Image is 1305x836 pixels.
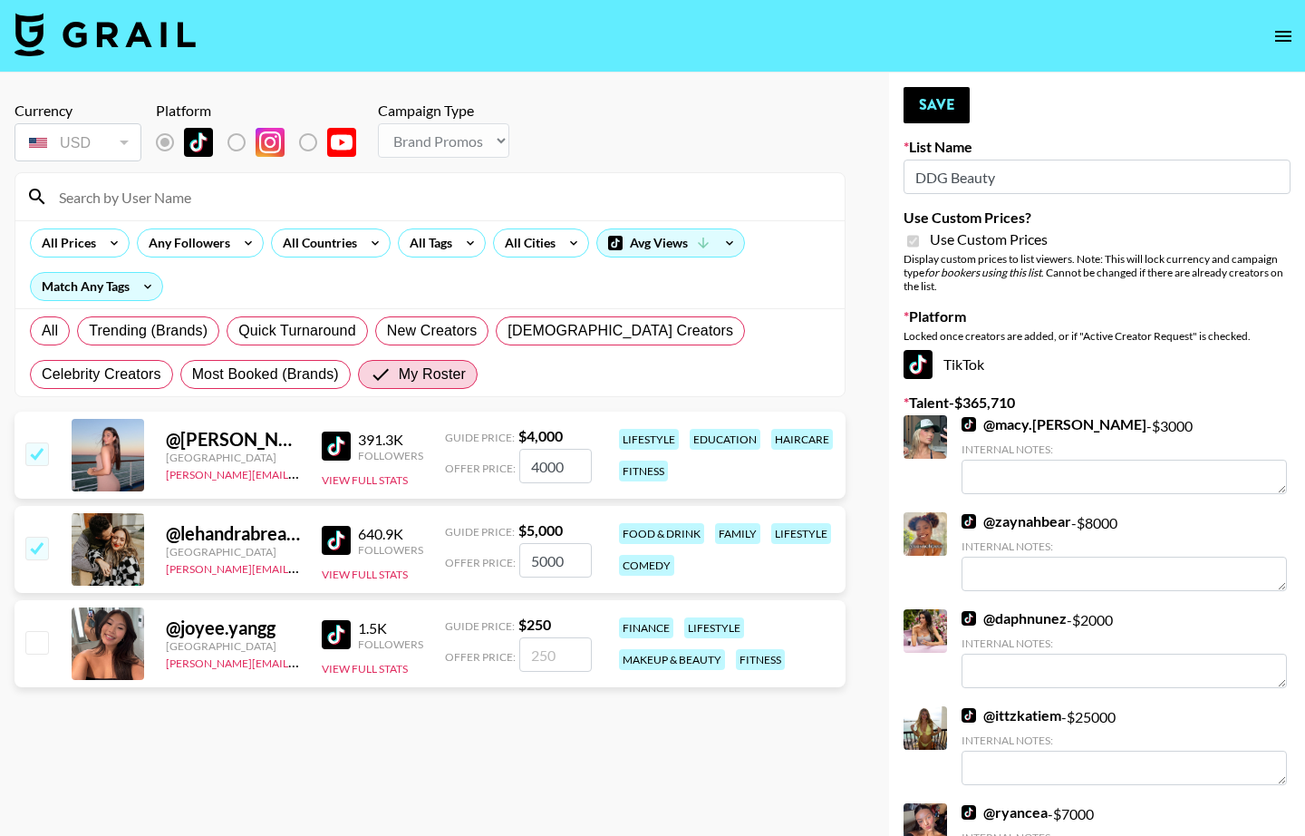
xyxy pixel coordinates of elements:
[42,320,58,342] span: All
[904,350,1290,379] div: TikTok
[962,611,976,626] img: TikTok
[358,619,423,637] div: 1.5K
[904,350,933,379] img: TikTok
[166,428,300,451] div: @ [PERSON_NAME]
[184,128,213,157] img: TikTok
[322,432,351,461] img: TikTok
[771,523,831,544] div: lifestyle
[518,521,563,539] strong: $ 5,000
[494,229,559,257] div: All Cities
[619,461,668,481] div: fitness
[962,708,976,723] img: TikTok
[166,653,520,670] a: [PERSON_NAME][EMAIL_ADDRESS][PERSON_NAME][DOMAIN_NAME]
[619,555,674,576] div: comedy
[166,522,300,545] div: @ lehandrabreanne
[14,102,141,120] div: Currency
[619,649,725,670] div: makeup & beauty
[962,805,976,820] img: TikTok
[619,523,704,544] div: food & drink
[156,123,371,161] div: List locked to TikTok.
[445,619,515,633] span: Guide Price:
[358,637,423,651] div: Followers
[962,417,976,432] img: TikTok
[445,462,516,475] span: Offer Price:
[962,609,1067,627] a: @daphnunez
[962,706,1061,724] a: @ittzkatiem
[904,394,1290,412] label: Talent - $ 365,710
[619,617,673,638] div: finance
[238,320,356,342] span: Quick Turnaround
[445,431,515,444] span: Guide Price:
[166,545,300,559] div: [GEOGRAPHIC_DATA]
[507,320,733,342] span: [DEMOGRAPHIC_DATA] Creators
[31,273,162,300] div: Match Any Tags
[597,229,744,257] div: Avg Views
[904,87,970,123] button: Save
[904,252,1290,293] div: Display custom prices to list viewers. Note: This will lock currency and campaign type . Cannot b...
[962,803,1048,821] a: @ryancea
[166,451,300,464] div: [GEOGRAPHIC_DATA]
[519,637,592,672] input: 250
[518,427,563,444] strong: $ 4,000
[399,364,466,385] span: My Roster
[962,512,1287,591] div: - $ 8000
[771,429,833,450] div: haircare
[166,617,300,639] div: @ joyee.yangg
[322,473,408,487] button: View Full Stats
[48,182,834,211] input: Search by User Name
[1265,18,1301,54] button: open drawer
[690,429,760,450] div: education
[322,526,351,555] img: TikTok
[962,637,1287,650] div: Internal Notes:
[445,525,515,539] span: Guide Price:
[962,609,1287,688] div: - $ 2000
[156,102,371,120] div: Platform
[42,364,161,385] span: Celebrity Creators
[962,706,1287,785] div: - $ 25000
[14,13,196,56] img: Grail Talent
[904,307,1290,326] label: Platform
[962,415,1287,494] div: - $ 3000
[327,128,356,157] img: YouTube
[378,102,509,120] div: Campaign Type
[904,138,1290,156] label: List Name
[322,568,408,581] button: View Full Stats
[31,229,100,257] div: All Prices
[518,616,551,633] strong: $ 250
[445,556,516,569] span: Offer Price:
[445,650,516,664] span: Offer Price:
[358,449,423,462] div: Followers
[519,449,592,483] input: 4,000
[322,662,408,676] button: View Full Stats
[924,266,1041,279] em: for bookers using this list
[387,320,478,342] span: New Creators
[962,442,1287,456] div: Internal Notes:
[138,229,234,257] div: Any Followers
[930,230,1048,248] span: Use Custom Prices
[904,329,1290,343] div: Locked once creators are added, or if "Active Creator Request" is checked.
[14,120,141,165] div: Currency is locked to USD
[519,543,592,578] input: 5,000
[358,525,423,543] div: 640.9K
[715,523,760,544] div: family
[962,734,1287,747] div: Internal Notes:
[322,620,351,649] img: TikTok
[166,639,300,653] div: [GEOGRAPHIC_DATA]
[399,229,456,257] div: All Tags
[619,429,679,450] div: lifestyle
[272,229,361,257] div: All Countries
[962,512,1071,530] a: @zaynahbear
[684,617,744,638] div: lifestyle
[166,559,520,576] a: [PERSON_NAME][EMAIL_ADDRESS][PERSON_NAME][DOMAIN_NAME]
[358,431,423,449] div: 391.3K
[166,464,520,481] a: [PERSON_NAME][EMAIL_ADDRESS][PERSON_NAME][DOMAIN_NAME]
[962,415,1146,433] a: @macy.[PERSON_NAME]
[18,127,138,159] div: USD
[89,320,208,342] span: Trending (Brands)
[962,540,1287,553] div: Internal Notes:
[736,649,785,670] div: fitness
[256,128,285,157] img: Instagram
[962,514,976,529] img: TikTok
[904,209,1290,227] label: Use Custom Prices?
[192,364,339,385] span: Most Booked (Brands)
